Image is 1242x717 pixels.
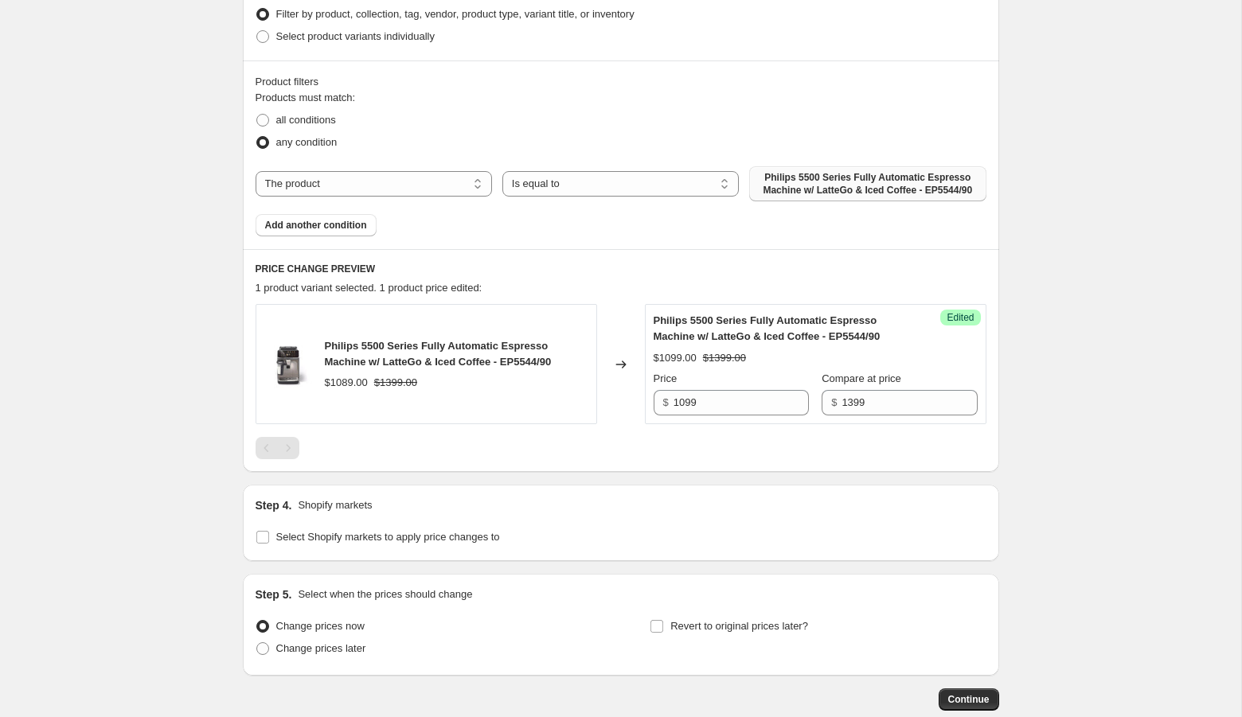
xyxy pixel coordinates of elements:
[831,396,837,408] span: $
[256,497,292,513] h2: Step 4.
[374,375,417,391] strike: $1399.00
[276,620,365,632] span: Change prices now
[256,263,986,275] h6: PRICE CHANGE PREVIEW
[670,620,808,632] span: Revert to original prices later?
[939,688,999,711] button: Continue
[298,586,472,602] p: Select when the prices should change
[276,30,435,42] span: Select product variants individually
[654,372,678,384] span: Price
[256,586,292,602] h2: Step 5.
[947,311,974,324] span: Edited
[325,375,368,391] div: $1089.00
[654,314,881,342] span: Philips 5500 Series Fully Automatic Espresso Machine w/ LatteGo & Iced Coffee - EP5544/90
[276,114,336,126] span: all conditions
[265,219,367,232] span: Add another condition
[663,396,669,408] span: $
[256,214,377,236] button: Add another condition
[654,350,697,366] div: $1099.00
[759,171,976,197] span: Philips 5500 Series Fully Automatic Espresso Machine w/ LatteGo & Iced Coffee - EP5544/90
[264,341,312,388] img: philips-5500-espresso-machine-3_80x.webp
[256,437,299,459] nav: Pagination
[276,642,366,654] span: Change prices later
[256,282,482,294] span: 1 product variant selected. 1 product price edited:
[276,8,635,20] span: Filter by product, collection, tag, vendor, product type, variant title, or inventory
[298,497,372,513] p: Shopify markets
[822,372,901,384] span: Compare at price
[276,531,500,543] span: Select Shopify markets to apply price changes to
[749,166,986,201] button: Philips 5500 Series Fully Automatic Espresso Machine w/ LatteGo & Iced Coffee - EP5544/90
[276,136,338,148] span: any condition
[256,92,356,103] span: Products must match:
[256,74,986,90] div: Product filters
[703,350,746,366] strike: $1399.00
[325,340,552,368] span: Philips 5500 Series Fully Automatic Espresso Machine w/ LatteGo & Iced Coffee - EP5544/90
[948,693,990,706] span: Continue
